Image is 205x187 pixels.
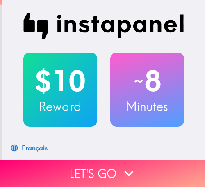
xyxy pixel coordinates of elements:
span: ~ [133,69,144,93]
h3: Minutes [110,98,184,115]
h2: 8 [110,64,184,98]
h3: Reward [23,98,97,115]
img: Instapanel [23,13,184,39]
div: Français [22,142,48,154]
button: Français [9,140,51,156]
h2: $10 [23,64,97,98]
